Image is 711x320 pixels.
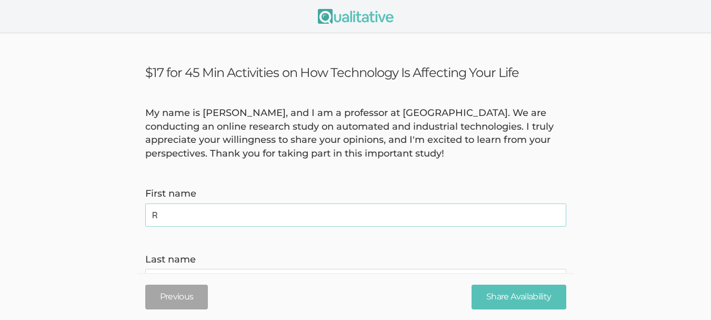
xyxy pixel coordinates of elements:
label: First name [145,187,566,201]
input: Share Availability [472,285,566,309]
button: Previous [145,285,208,309]
img: Qualitative [318,9,394,24]
h3: $17 for 45 Min Activities on How Technology Is Affecting Your Life [145,65,566,80]
div: My name is [PERSON_NAME], and I am a professor at [GEOGRAPHIC_DATA]. We are conducting an online ... [137,106,574,161]
label: Last name [145,253,566,267]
